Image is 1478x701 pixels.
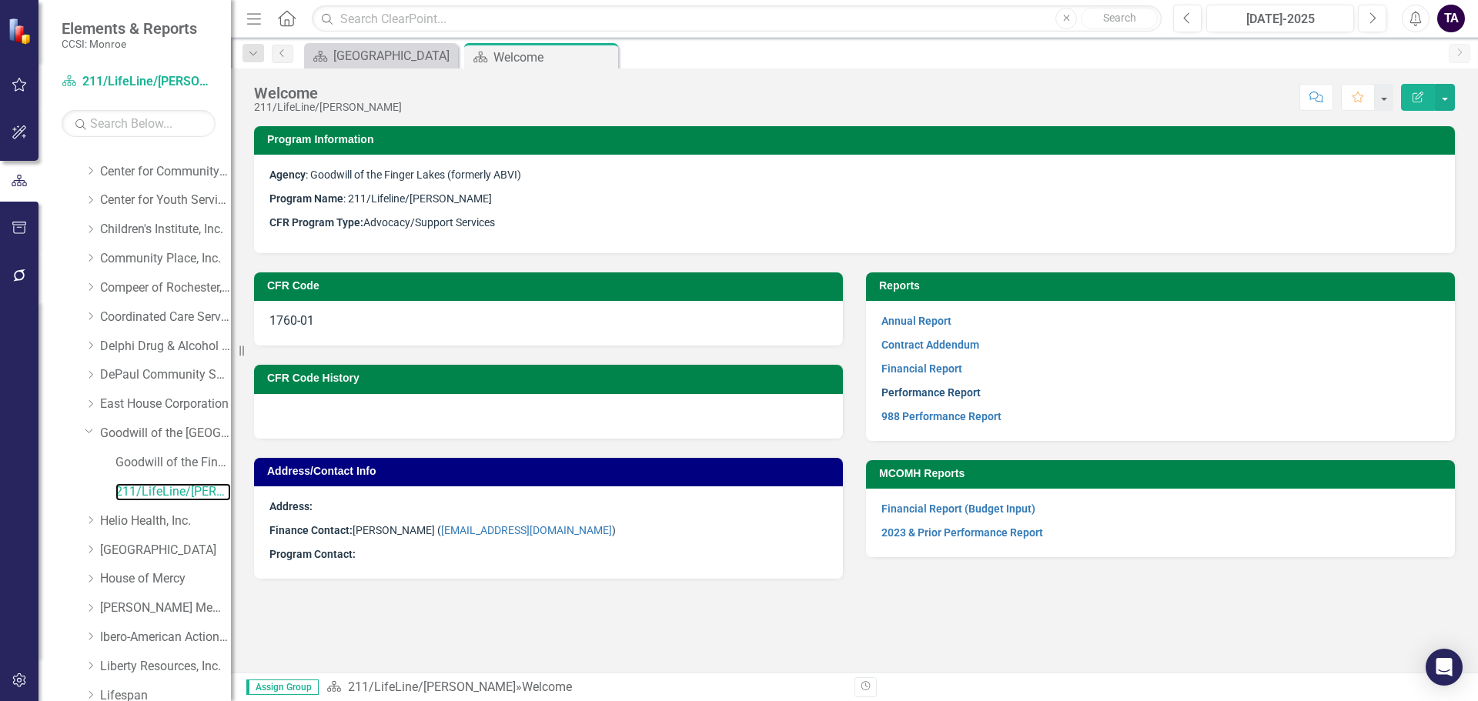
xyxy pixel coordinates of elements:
[62,73,216,91] a: 211/LifeLine/[PERSON_NAME]
[1103,12,1136,24] span: Search
[881,362,962,375] a: Financial Report
[269,216,495,229] span: Advocacy/Support Services
[1081,8,1158,29] button: Search
[441,524,612,536] a: [EMAIL_ADDRESS][DOMAIN_NAME]
[881,339,979,351] a: Contract Addendum
[269,548,356,560] strong: Program Contact:
[115,454,231,472] a: Goodwill of the Finger Lakes (MCOMH Internal)
[62,19,197,38] span: Elements & Reports
[100,192,231,209] a: Center for Youth Services, Inc.
[267,372,835,384] h3: CFR Code History
[269,216,363,229] strong: CFR Program Type:
[100,629,231,646] a: Ibero-American Action League, Inc.
[326,679,843,696] div: »
[100,570,231,588] a: House of Mercy
[267,134,1447,145] h3: Program Information
[100,279,231,297] a: Compeer of Rochester, Inc.
[879,280,1447,292] h3: Reports
[269,192,343,205] strong: Program Name
[100,542,231,559] a: [GEOGRAPHIC_DATA]
[269,524,616,536] span: [PERSON_NAME] ( )
[254,85,402,102] div: Welcome
[8,18,35,45] img: ClearPoint Strategy
[100,366,231,384] a: DePaul Community Services, lnc.
[1206,5,1354,32] button: [DATE]-2025
[881,526,1043,539] a: 2023 & Prior Performance Report
[269,524,353,536] strong: Finance Contact:
[100,221,231,239] a: Children's Institute, Inc.
[312,5,1162,32] input: Search ClearPoint...
[100,163,231,181] a: Center for Community Alternatives
[333,46,454,65] div: [GEOGRAPHIC_DATA]
[881,315,951,327] a: Annual Report
[254,102,402,113] div: 211/LifeLine/[PERSON_NAME]
[522,679,572,694] div: Welcome
[267,280,835,292] h3: CFR Code
[100,512,231,530] a: Helio Health, Inc.
[267,466,835,477] h3: Address/Contact Info
[100,396,231,413] a: East House Corporation
[881,502,1035,515] a: Financial Report (Budget Input)
[62,110,216,137] input: Search Below...
[881,410,1001,422] a: 988 Performance Report
[100,425,231,442] a: Goodwill of the [GEOGRAPHIC_DATA]
[493,48,614,67] div: Welcome
[879,468,1447,479] h3: MCOMH Reports
[100,338,231,356] a: Delphi Drug & Alcohol Council
[1212,10,1349,28] div: [DATE]-2025
[269,169,306,181] strong: Agency
[348,679,516,694] a: 211/LifeLine/[PERSON_NAME]
[100,309,231,326] a: Coordinated Care Services Inc.
[115,483,231,501] a: 211/LifeLine/[PERSON_NAME]
[100,250,231,268] a: Community Place, Inc.
[269,192,492,205] span: : 211/Lifeline/[PERSON_NAME]
[1437,5,1465,32] button: TA
[881,386,981,399] a: Performance Report
[269,500,313,512] strong: Address:
[100,599,231,617] a: [PERSON_NAME] Memorial Institute, Inc.
[1426,649,1463,686] div: Open Intercom Messenger
[62,38,197,50] small: CCSI: Monroe
[100,658,231,676] a: Liberty Resources, Inc.
[246,679,319,695] span: Assign Group
[269,313,314,328] span: 1760-01
[269,169,521,181] span: : Goodwill of the Finger Lakes (formerly ABVI)
[308,46,454,65] a: [GEOGRAPHIC_DATA]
